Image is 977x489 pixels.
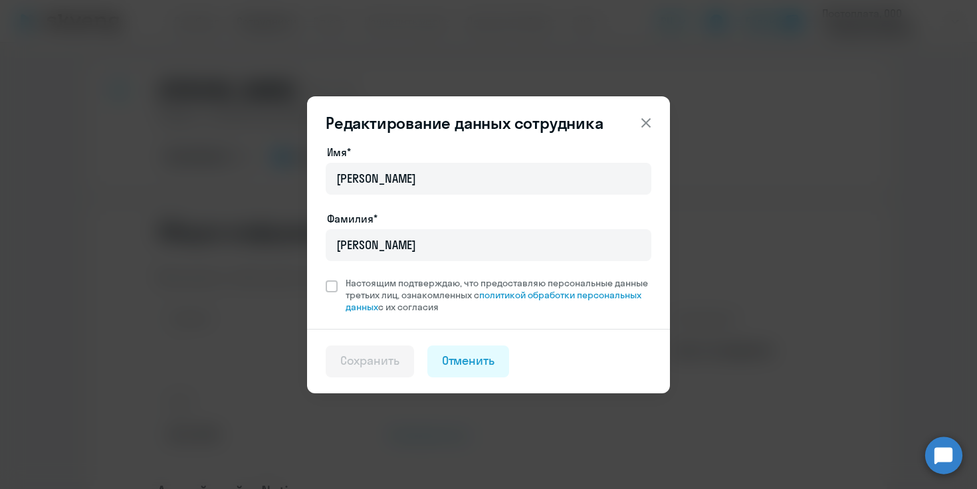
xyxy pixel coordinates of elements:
label: Фамилия* [327,211,378,227]
div: Отменить [442,352,495,369]
button: Сохранить [326,345,414,377]
header: Редактирование данных сотрудника [307,112,670,134]
span: Настоящим подтверждаю, что предоставляю персональные данные третьих лиц, ознакомленных с с их сог... [346,277,651,313]
button: Отменить [427,345,510,377]
a: политикой обработки персональных данных [346,289,641,313]
div: Сохранить [340,352,399,369]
